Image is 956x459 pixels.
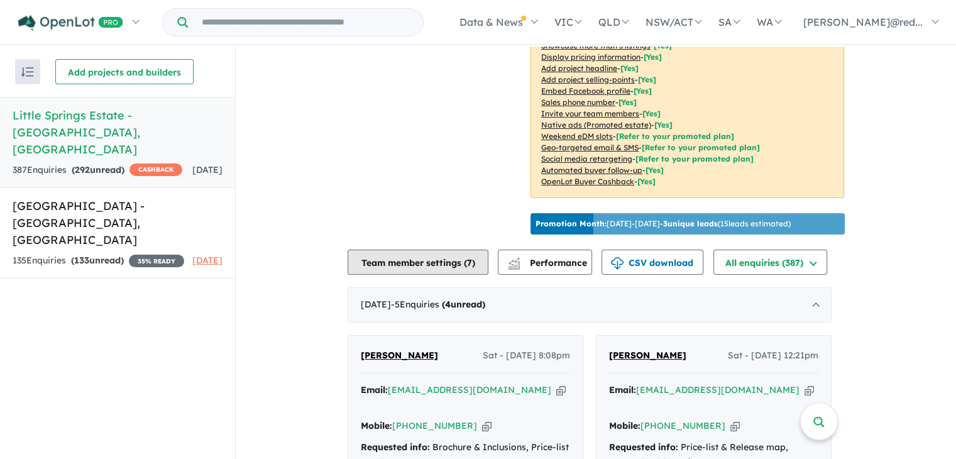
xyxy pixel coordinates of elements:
[642,109,661,118] span: [ Yes ]
[730,419,740,433] button: Copy
[18,15,123,31] img: Openlot PRO Logo White
[192,255,223,266] span: [DATE]
[361,384,388,395] strong: Email:
[445,299,451,310] span: 4
[637,177,656,186] span: [Yes]
[611,257,624,270] img: download icon
[13,163,182,178] div: 387 Enquir ies
[609,350,686,361] span: [PERSON_NAME]
[508,257,520,264] img: line-chart.svg
[636,384,799,395] a: [EMAIL_ADDRESS][DOMAIN_NAME]
[609,348,686,363] a: [PERSON_NAME]
[391,299,485,310] span: - 5 Enquir ies
[74,255,89,266] span: 133
[640,420,725,431] a: [PHONE_NUMBER]
[713,250,827,275] button: All enquiries (387)
[13,253,184,268] div: 135 Enquir ies
[361,441,430,453] strong: Requested info:
[642,143,760,152] span: [Refer to your promoted plan]
[541,131,613,141] u: Weekend eDM slots
[541,154,632,163] u: Social media retargeting
[75,164,90,175] span: 292
[361,420,392,431] strong: Mobile:
[541,109,639,118] u: Invite your team members
[541,64,617,73] u: Add project headline
[483,348,570,363] span: Sat - [DATE] 8:08pm
[541,97,615,107] u: Sales phone number
[508,262,520,270] img: bar-chart.svg
[190,9,420,36] input: Try estate name, suburb, builder or developer
[348,287,832,323] div: [DATE]
[620,64,639,73] span: [ Yes ]
[392,420,477,431] a: [PHONE_NUMBER]
[663,219,718,228] b: 3 unique leads
[129,255,184,267] span: 35 % READY
[616,131,734,141] span: [Refer to your promoted plan]
[635,154,754,163] span: [Refer to your promoted plan]
[348,250,488,275] button: Team member settings (7)
[618,97,637,107] span: [ Yes ]
[71,255,124,266] strong: ( unread)
[609,420,640,431] strong: Mobile:
[13,197,223,248] h5: [GEOGRAPHIC_DATA] - [GEOGRAPHIC_DATA] , [GEOGRAPHIC_DATA]
[805,384,814,397] button: Copy
[602,250,703,275] button: CSV download
[556,384,566,397] button: Copy
[55,59,194,84] button: Add projects and builders
[541,165,642,175] u: Automated buyer follow-up
[536,218,791,229] p: [DATE] - [DATE] - ( 15 leads estimated)
[646,165,664,175] span: [Yes]
[644,52,662,62] span: [ Yes ]
[541,143,639,152] u: Geo-targeted email & SMS
[361,350,438,361] span: [PERSON_NAME]
[510,257,587,268] span: Performance
[388,384,551,395] a: [EMAIL_ADDRESS][DOMAIN_NAME]
[72,164,124,175] strong: ( unread)
[803,16,923,28] span: [PERSON_NAME]@red...
[498,250,592,275] button: Performance
[541,52,640,62] u: Display pricing information
[442,299,485,310] strong: ( unread)
[638,75,656,84] span: [ Yes ]
[541,120,651,130] u: Native ads (Promoted estate)
[609,384,636,395] strong: Email:
[541,177,634,186] u: OpenLot Buyer Cashback
[541,86,630,96] u: Embed Facebook profile
[192,164,223,175] span: [DATE]
[467,257,472,268] span: 7
[129,163,182,176] span: CASHBACK
[609,441,678,453] strong: Requested info:
[654,120,673,130] span: [Yes]
[21,67,34,77] img: sort.svg
[536,219,607,228] b: Promotion Month:
[482,419,492,433] button: Copy
[361,348,438,363] a: [PERSON_NAME]
[728,348,818,363] span: Sat - [DATE] 12:21pm
[541,75,635,84] u: Add project selling-points
[634,86,652,96] span: [ Yes ]
[13,107,223,158] h5: Little Springs Estate - [GEOGRAPHIC_DATA] , [GEOGRAPHIC_DATA]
